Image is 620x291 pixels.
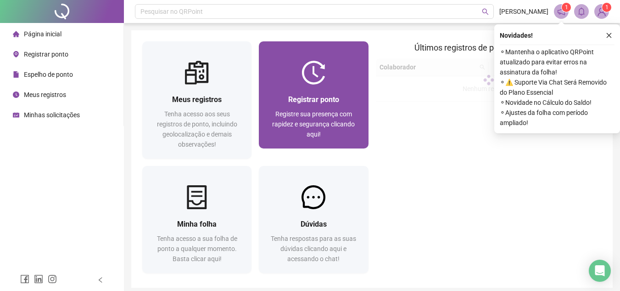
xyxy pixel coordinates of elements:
span: clock-circle [13,91,19,98]
span: 1 [605,4,609,11]
span: instagram [48,274,57,284]
span: Registrar ponto [288,95,339,104]
span: notification [557,7,565,16]
span: Tenha respostas para as suas dúvidas clicando aqui e acessando o chat! [271,235,356,262]
span: close [606,32,612,39]
sup: 1 [562,3,571,12]
span: schedule [13,112,19,118]
span: Novidades ! [500,30,533,40]
span: left [97,277,104,283]
span: Registre sua presença com rapidez e segurança clicando aqui! [272,110,355,138]
span: ⚬ Novidade no Cálculo do Saldo! [500,97,614,108]
span: Página inicial [24,30,61,38]
img: 85006 [595,5,609,18]
span: Minha folha [177,220,217,228]
span: Dúvidas [301,220,327,228]
a: Registrar pontoRegistre sua presença com rapidez e segurança clicando aqui! [259,41,368,148]
span: 1 [565,4,568,11]
span: Minhas solicitações [24,111,80,119]
span: bell [577,7,586,16]
span: Meus registros [172,95,222,104]
span: Tenha acesso a sua folha de ponto a qualquer momento. Basta clicar aqui! [157,235,237,262]
span: Espelho de ponto [24,71,73,78]
span: linkedin [34,274,43,284]
span: environment [13,51,19,57]
span: Tenha acesso aos seus registros de ponto, incluindo geolocalização e demais observações! [157,110,237,148]
span: facebook [20,274,29,284]
span: file [13,71,19,78]
span: Registrar ponto [24,51,68,58]
span: ⚬ Mantenha o aplicativo QRPoint atualizado para evitar erros na assinatura da folha! [500,47,614,77]
sup: Atualize o seu contato no menu Meus Dados [602,3,611,12]
span: ⚬ ⚠️ Suporte Via Chat Será Removido do Plano Essencial [500,77,614,97]
a: Minha folhaTenha acesso a sua folha de ponto a qualquer momento. Basta clicar aqui! [142,166,251,273]
span: home [13,31,19,37]
span: Últimos registros de ponto sincronizados [414,43,563,52]
span: Meus registros [24,91,66,98]
a: DúvidasTenha respostas para as suas dúvidas clicando aqui e acessando o chat! [259,166,368,273]
span: search [482,8,489,15]
div: Open Intercom Messenger [589,260,611,282]
span: [PERSON_NAME] [499,6,548,17]
a: Meus registrosTenha acesso aos seus registros de ponto, incluindo geolocalização e demais observa... [142,41,251,159]
span: ⚬ Ajustes da folha com período ampliado! [500,108,614,128]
